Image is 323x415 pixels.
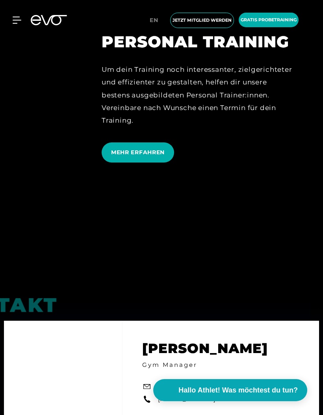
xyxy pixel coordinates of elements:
[236,13,301,28] a: Gratis Probetraining
[150,17,158,24] span: en
[150,16,163,25] a: en
[158,395,215,404] a: [PHONE_NUMBER]
[178,385,298,396] span: Hallo Athlet! Was möchtest du tun?
[102,63,292,127] div: Um dein Training noch interessanter, zielgerichteter und effizienter zu gestalten, helfen dir uns...
[168,13,236,28] a: Jetzt Mitglied werden
[102,32,292,51] h2: PERSONAL TRAINING
[111,148,165,157] span: MEHR ERFAHREN
[153,379,307,401] button: Hallo Athlet! Was möchtest du tun?
[102,136,177,168] a: MEHR ERFAHREN
[241,17,297,23] span: Gratis Probetraining
[173,17,232,24] span: Jetzt Mitglied werden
